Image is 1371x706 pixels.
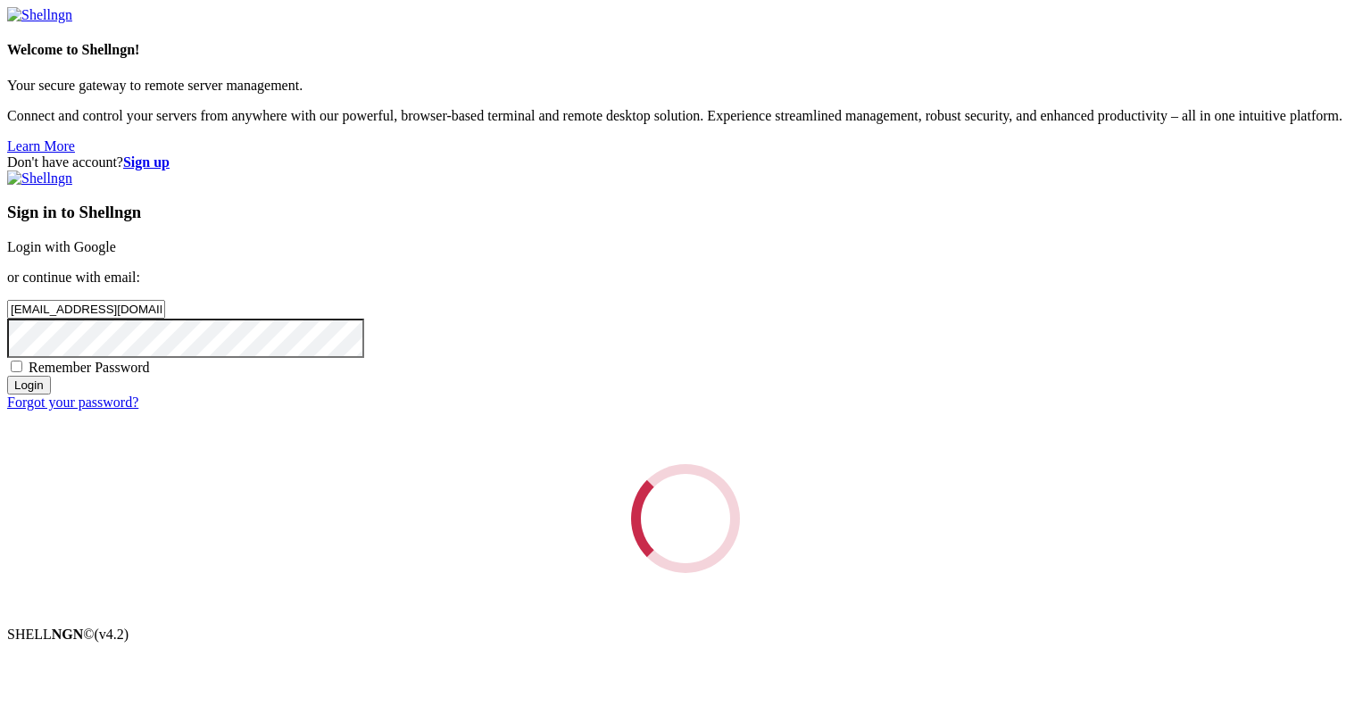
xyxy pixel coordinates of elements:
div: Don't have account? [7,154,1364,170]
input: Login [7,376,51,395]
p: or continue with email: [7,270,1364,286]
b: NGN [52,627,84,642]
h4: Welcome to Shellngn! [7,42,1364,58]
a: Forgot your password? [7,395,138,410]
input: Email address [7,300,165,319]
a: Learn More [7,138,75,154]
img: Shellngn [7,7,72,23]
div: Loading... [628,461,743,576]
a: Sign up [123,154,170,170]
a: Login with Google [7,239,116,254]
input: Remember Password [11,361,22,372]
span: SHELL © [7,627,129,642]
img: Shellngn [7,170,72,187]
h3: Sign in to Shellngn [7,203,1364,222]
span: Remember Password [29,360,150,375]
p: Your secure gateway to remote server management. [7,78,1364,94]
span: 4.2.0 [95,627,129,642]
p: Connect and control your servers from anywhere with our powerful, browser-based terminal and remo... [7,108,1364,124]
